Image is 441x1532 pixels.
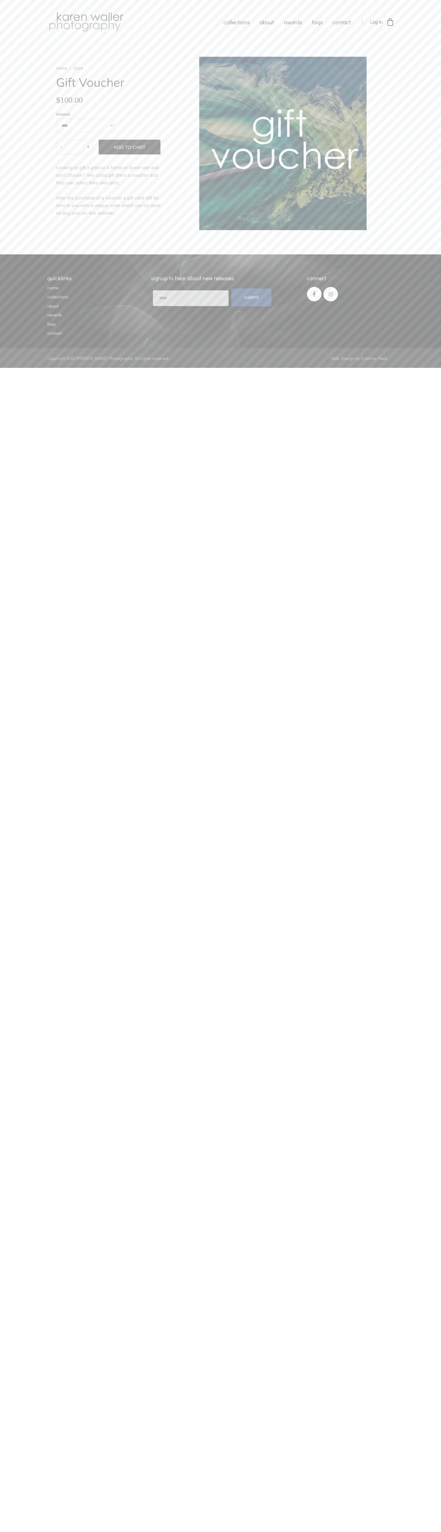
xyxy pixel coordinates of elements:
a: Add To Cart [99,140,160,154]
input: Email [153,290,229,306]
a: Home [56,66,67,71]
a: faqs [47,321,56,327]
a: home [47,284,59,291]
span: quicklinks [47,274,72,282]
span: Log In [370,20,383,25]
a: faqs [307,14,328,30]
a: - [56,140,66,154]
a: collections [218,14,255,30]
span: connect [307,274,326,282]
a: awards [47,311,62,318]
a: contact [328,14,356,30]
a: Store [73,66,83,71]
img: Gift Voucher [199,57,367,230]
span: signup to hear about new releases [151,274,234,282]
a: submit [231,288,271,306]
img: Karen Waller Photography [47,11,125,33]
span: Web Design by Creative Feed [331,355,387,361]
span: Copyright 2022 [PERSON_NAME] Photography. All rights reserved. [47,355,169,361]
a: + [83,140,93,154]
a: contact [47,330,62,336]
h1: Gift Voucher [56,76,160,88]
label: Amount [56,112,129,116]
a: about [47,303,59,309]
span: / [70,66,71,71]
span: $100.00 [56,96,83,104]
p: Looking to gift a print to a friend or loved one and can't choose? You could gift them a voucher ... [56,164,160,187]
a: awards [279,14,307,30]
a: collections [47,293,68,300]
a: about [255,14,279,30]
p: After the purchase of a voucher a gift card will be sent to you with a unique code which can be u... [56,194,160,217]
